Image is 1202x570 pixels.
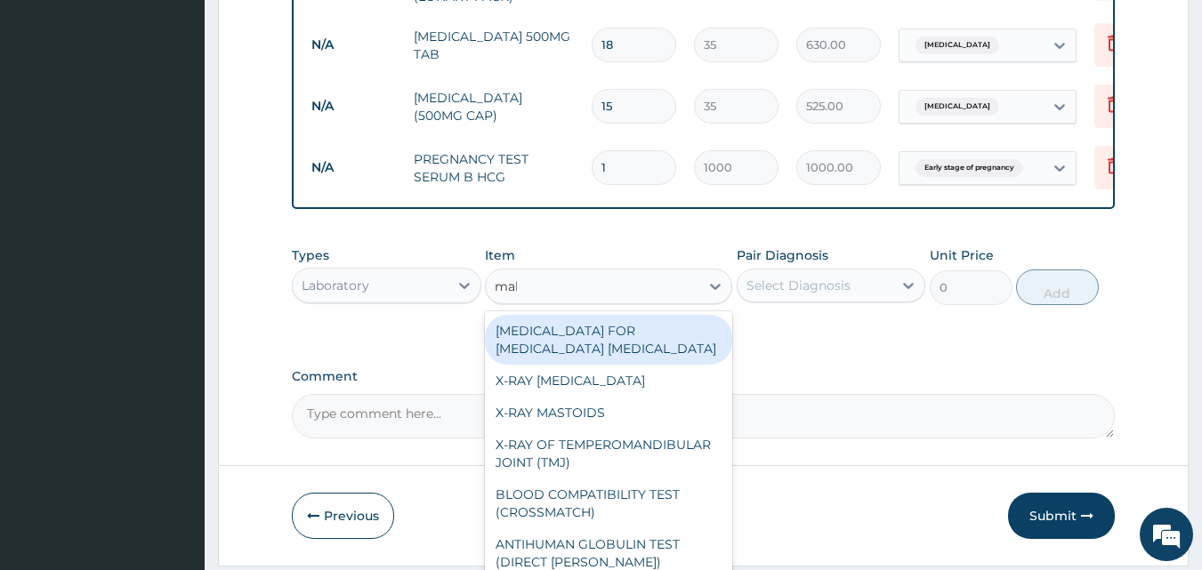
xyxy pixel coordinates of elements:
span: [MEDICAL_DATA] [916,36,999,54]
span: We're online! [103,172,246,351]
td: [MEDICAL_DATA] (500MG CAP) [405,80,583,133]
td: PREGNANCY TEST SERUM B HCG [405,141,583,195]
div: Minimize live chat window [292,9,335,52]
button: Submit [1008,493,1115,539]
button: Add [1016,269,1099,305]
span: [MEDICAL_DATA] [916,98,999,116]
span: Early stage of pregnancy [916,159,1023,177]
div: [MEDICAL_DATA] FOR [MEDICAL_DATA] [MEDICAL_DATA] [485,315,732,365]
td: [MEDICAL_DATA] 500MG TAB [405,19,583,72]
textarea: Type your message and hit 'Enter' [9,381,339,443]
div: Select Diagnosis [746,277,851,294]
label: Unit Price [930,246,994,264]
div: Laboratory [302,277,369,294]
div: BLOOD COMPATIBILITY TEST (CROSSMATCH) [485,478,732,528]
img: d_794563401_company_1708531726252_794563401 [33,89,72,133]
td: N/A [303,28,405,61]
div: X-RAY [MEDICAL_DATA] [485,365,732,397]
label: Comment [292,369,1116,384]
td: N/A [303,151,405,184]
label: Pair Diagnosis [737,246,828,264]
div: Chat with us now [93,100,299,123]
label: Types [292,248,329,263]
label: Item [485,246,515,264]
button: Previous [292,493,394,539]
td: N/A [303,90,405,123]
div: X-RAY MASTOIDS [485,397,732,429]
div: X-RAY OF TEMPEROMANDIBULAR JOINT (TMJ) [485,429,732,478]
